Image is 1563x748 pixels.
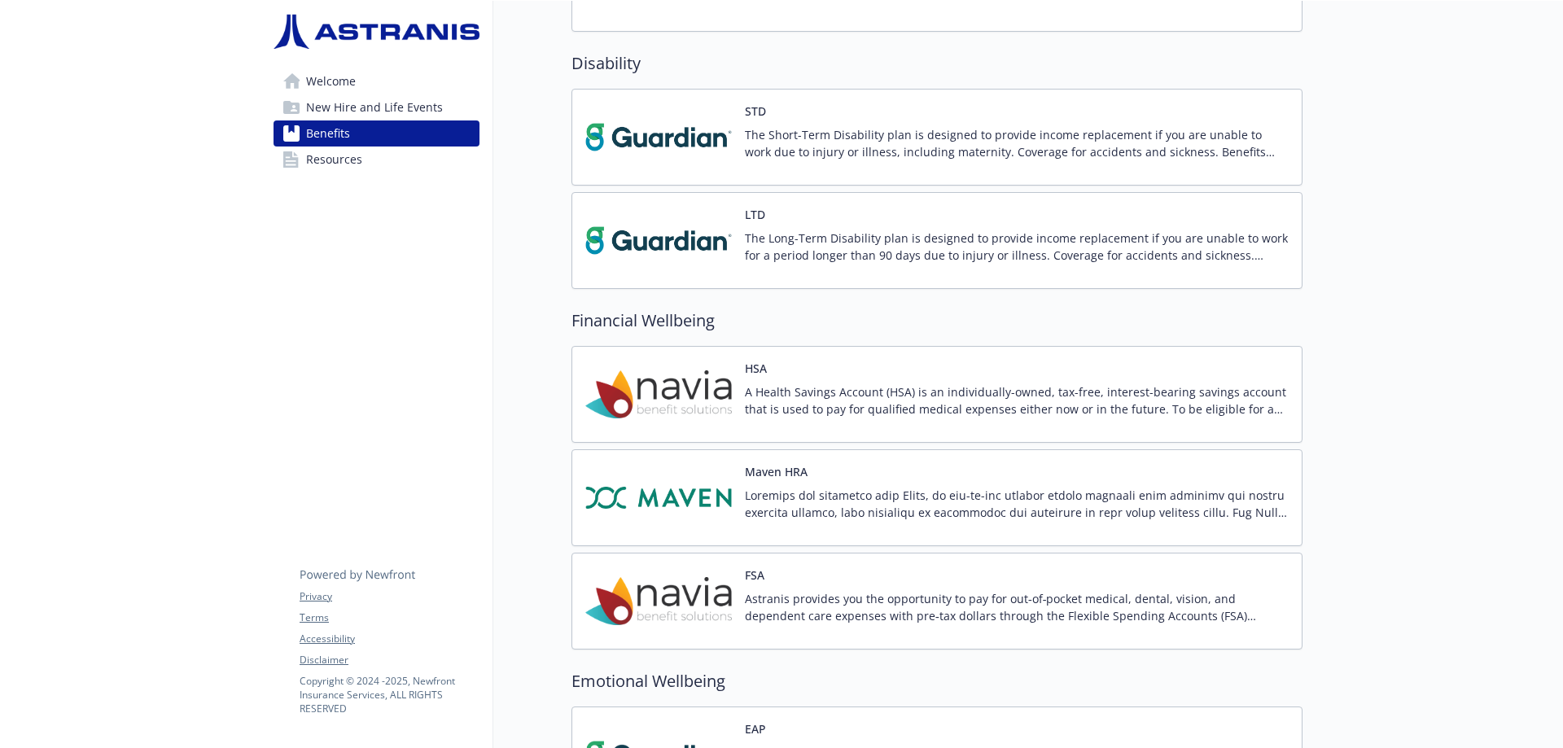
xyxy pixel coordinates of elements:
[274,68,479,94] a: Welcome
[300,589,479,604] a: Privacy
[745,103,766,120] button: STD
[745,126,1289,160] p: The Short-Term Disability plan is designed to provide income replacement if you are unable to wor...
[745,463,808,480] button: Maven HRA
[745,230,1289,264] p: The Long-Term Disability plan is designed to provide income replacement if you are unable to work...
[585,463,732,532] img: Maven carrier logo
[585,206,732,275] img: Guardian carrier logo
[745,487,1289,521] p: Loremips dol sitametco adip Elits, do eiu-te-inc utlabor etdolo magnaali enim adminimv qui nostru...
[306,94,443,120] span: New Hire and Life Events
[585,566,732,636] img: Navia Benefit Solutions carrier logo
[745,360,767,377] button: HSA
[300,674,479,715] p: Copyright © 2024 - 2025 , Newfront Insurance Services, ALL RIGHTS RESERVED
[571,669,1302,693] h2: Emotional Wellbeing
[585,103,732,172] img: Guardian carrier logo
[571,308,1302,333] h2: Financial Wellbeing
[274,94,479,120] a: New Hire and Life Events
[745,566,764,584] button: FSA
[571,51,1302,76] h2: Disability
[306,120,350,147] span: Benefits
[745,590,1289,624] p: Astranis provides you the opportunity to pay for out‐of‐pocket medical, dental, vision, and depen...
[300,632,479,646] a: Accessibility
[306,68,356,94] span: Welcome
[745,720,766,737] button: EAP
[745,383,1289,418] p: A Health Savings Account (HSA) is an individually-owned, tax-free, interest-bearing savings accou...
[300,653,479,667] a: Disclaimer
[745,206,765,223] button: LTD
[306,147,362,173] span: Resources
[585,360,732,429] img: Navia Benefit Solutions carrier logo
[300,610,479,625] a: Terms
[274,147,479,173] a: Resources
[274,120,479,147] a: Benefits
